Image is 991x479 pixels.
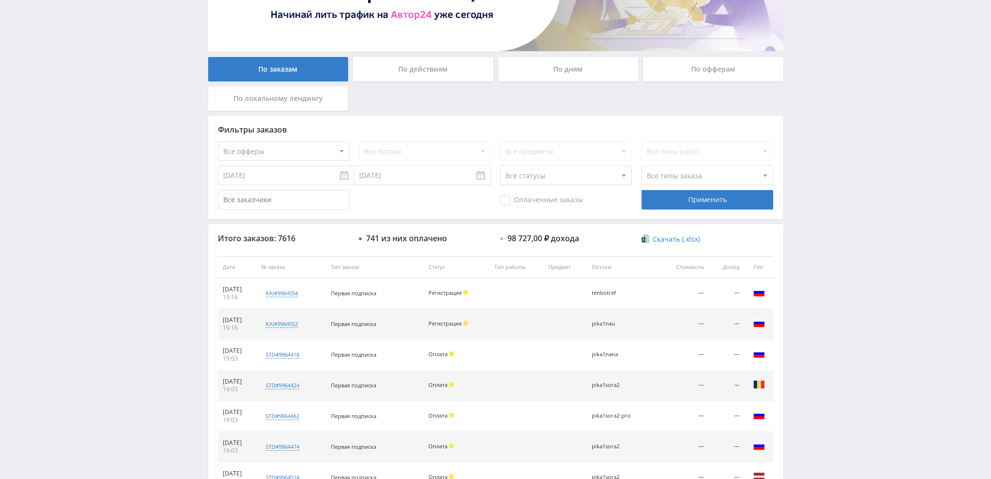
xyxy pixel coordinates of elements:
th: Тип заказа [326,256,424,278]
th: Тип работы [489,256,544,278]
th: Потоки [587,256,659,278]
span: Скачать (.xlsx) [653,235,700,243]
div: [DATE] [223,378,252,385]
img: rus.png [753,287,765,298]
div: kai#9964552 [266,320,298,328]
div: 19:03 [223,385,252,393]
img: rou.png [753,379,765,390]
span: Холд [463,321,468,326]
span: Первая подписка [331,382,376,389]
div: kai#9964554 [266,289,298,297]
div: [DATE] [223,408,252,416]
th: № заказа [256,256,326,278]
td: — [709,340,744,370]
td: — [709,370,744,401]
div: Фильтры заказов [218,125,774,134]
th: Предмет [544,256,586,278]
span: Оплата [428,442,447,450]
span: Оплата [428,412,447,419]
div: 741 из них оплачено [366,234,447,243]
td: — [709,278,744,309]
div: 19:03 [223,447,252,455]
td: — [659,340,709,370]
div: pika1sora2 [592,382,636,388]
td: — [659,278,709,309]
span: Холд [449,413,454,418]
span: Оплата [428,350,447,358]
td: — [659,309,709,340]
a: Скачать (.xlsx) [641,234,700,244]
div: pika1sora2-pro [592,413,636,419]
span: Регистрация [428,289,462,296]
div: 19:16 [223,324,252,332]
td: — [659,401,709,432]
div: По дням [498,57,639,81]
div: [DATE] [223,347,252,355]
td: — [709,309,744,340]
th: Дата [218,256,256,278]
img: xlsx [641,234,650,244]
div: tenbotref [592,290,636,296]
div: 19:03 [223,355,252,363]
th: Гео [744,256,774,278]
div: 98 727,00 ₽ дохода [507,234,579,243]
td: — [659,432,709,462]
div: std#9964424 [266,382,299,389]
span: Первая подписка [331,412,376,420]
div: Итого заказов: 7616 [218,234,350,243]
div: std#9964474 [266,443,299,451]
div: pika1nana [592,351,636,358]
span: Оплаченные заказы [500,195,583,205]
span: Первая подписка [331,351,376,358]
span: Холд [463,290,468,295]
th: Статус [424,256,489,278]
div: pika1sora2 [592,443,636,450]
span: Первая подписка [331,320,376,327]
span: Холд [449,351,454,356]
div: [DATE] [223,286,252,293]
td: — [659,370,709,401]
th: Стоимость [659,256,709,278]
input: Все заказчики [218,190,350,210]
th: Доход [709,256,744,278]
span: Первая подписка [331,289,376,297]
img: rus.png [753,440,765,452]
span: Регистрация [428,320,462,327]
td: — [709,432,744,462]
div: По действиям [353,57,493,81]
div: 19:03 [223,416,252,424]
img: rus.png [753,409,765,421]
div: 19:16 [223,293,252,301]
div: [DATE] [223,470,252,478]
div: Применить [641,190,773,210]
span: Холд [449,443,454,448]
span: Холд [449,474,454,479]
div: По локальному лендингу [208,86,349,111]
div: std#9964462 [266,412,299,420]
div: [DATE] [223,439,252,447]
div: По заказам [208,57,349,81]
img: rus.png [753,348,765,360]
span: Оплата [428,381,447,388]
img: rus.png [753,317,765,329]
td: — [709,401,744,432]
span: Первая подписка [331,443,376,450]
div: std#9964418 [266,351,299,359]
div: [DATE] [223,316,252,324]
div: По офферам [643,57,783,81]
div: pika1nau [592,321,636,327]
span: Холд [449,382,454,387]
